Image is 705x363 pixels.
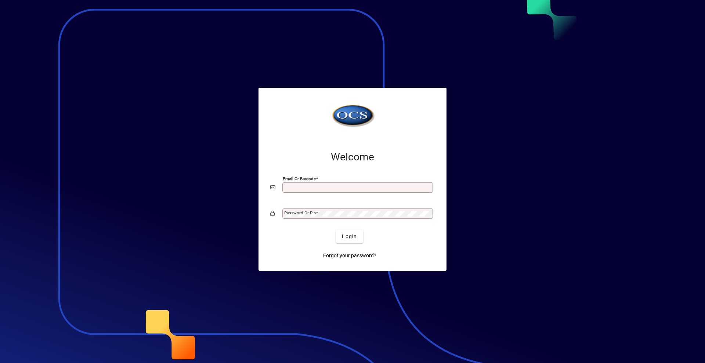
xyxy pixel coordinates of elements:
a: Forgot your password? [320,249,379,262]
mat-label: Password or Pin [284,210,316,215]
span: Forgot your password? [323,252,376,259]
span: Login [342,233,357,240]
h2: Welcome [270,151,435,163]
mat-label: Email or Barcode [283,176,316,181]
button: Login [336,230,363,243]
